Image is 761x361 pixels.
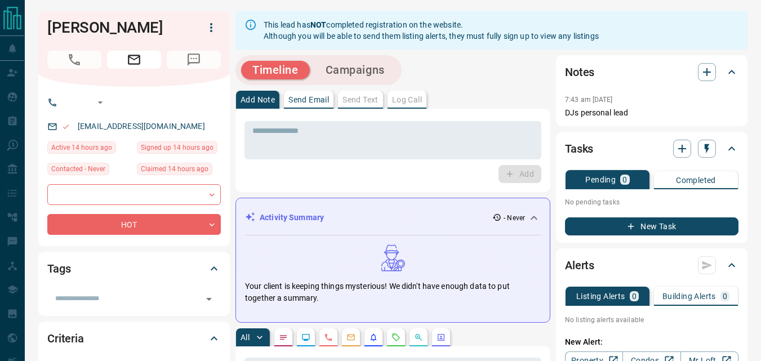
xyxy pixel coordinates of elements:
[565,135,738,162] div: Tasks
[141,163,208,175] span: Claimed 14 hours ago
[137,163,221,179] div: Sun Sep 14 2025
[264,15,599,46] div: This lead has completed registration on the website. Although you will be able to send them listi...
[437,333,446,342] svg: Agent Actions
[167,51,221,69] span: No Number
[565,336,738,348] p: New Alert:
[301,333,310,342] svg: Lead Browsing Activity
[47,255,221,282] div: Tags
[565,96,613,104] p: 7:43 am [DATE]
[565,194,738,211] p: No pending tasks
[288,96,329,104] p: Send Email
[576,292,625,300] p: Listing Alerts
[47,329,84,347] h2: Criteria
[662,292,716,300] p: Building Alerts
[565,252,738,279] div: Alerts
[565,63,594,81] h2: Notes
[565,107,738,119] p: DJs personal lead
[47,214,221,235] div: HOT
[137,141,221,157] div: Sun Sep 14 2025
[245,280,541,304] p: Your client is keeping things mysterious! We didn't have enough data to put together a summary.
[51,142,112,153] span: Active 14 hours ago
[62,123,70,131] svg: Email Valid
[504,213,525,223] p: - Never
[78,122,205,131] a: [EMAIL_ADDRESS][DOMAIN_NAME]
[676,176,716,184] p: Completed
[47,260,70,278] h2: Tags
[314,61,396,79] button: Campaigns
[346,333,355,342] svg: Emails
[565,315,738,325] p: No listing alerts available
[141,142,213,153] span: Signed up 14 hours ago
[565,140,593,158] h2: Tasks
[51,163,105,175] span: Contacted - Never
[565,217,738,235] button: New Task
[94,96,107,109] button: Open
[723,292,727,300] p: 0
[47,51,101,69] span: No Number
[324,333,333,342] svg: Calls
[245,207,541,228] div: Activity Summary- Never
[241,61,310,79] button: Timeline
[391,333,400,342] svg: Requests
[565,256,594,274] h2: Alerts
[622,176,627,184] p: 0
[47,141,131,157] div: Sun Sep 14 2025
[279,333,288,342] svg: Notes
[414,333,423,342] svg: Opportunities
[632,292,637,300] p: 0
[107,51,161,69] span: Email
[201,291,217,307] button: Open
[47,325,221,352] div: Criteria
[369,333,378,342] svg: Listing Alerts
[585,176,616,184] p: Pending
[47,19,185,37] h1: [PERSON_NAME]
[310,20,326,29] strong: NOT
[241,333,250,341] p: All
[260,212,324,224] p: Activity Summary
[565,59,738,86] div: Notes
[241,96,275,104] p: Add Note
